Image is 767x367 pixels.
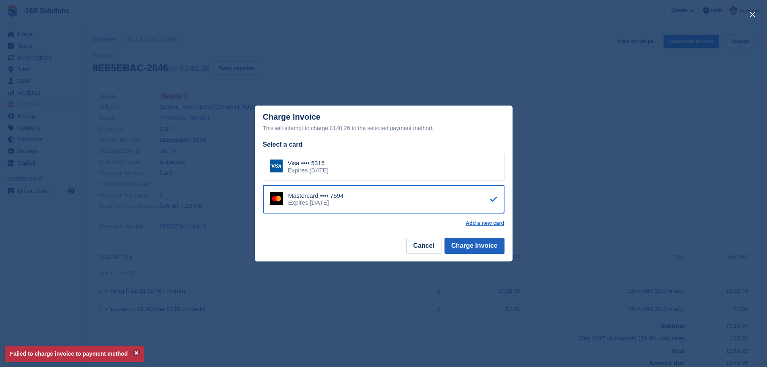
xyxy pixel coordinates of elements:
[270,160,283,172] img: Visa Logo
[288,160,329,167] div: Visa •••• 5315
[444,238,504,254] button: Charge Invoice
[746,8,759,21] button: close
[465,220,504,226] a: Add a new card
[263,123,504,133] div: This will attempt to charge £140.26 to the selected payment method.
[263,140,504,149] div: Select a card
[5,346,144,362] p: Failed to charge invoice to payment method
[288,199,344,206] div: Expires [DATE]
[288,167,329,174] div: Expires [DATE]
[406,238,441,254] button: Cancel
[288,192,344,199] div: Mastercard •••• 7594
[270,192,283,205] img: Mastercard Logo
[263,112,504,133] div: Charge Invoice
